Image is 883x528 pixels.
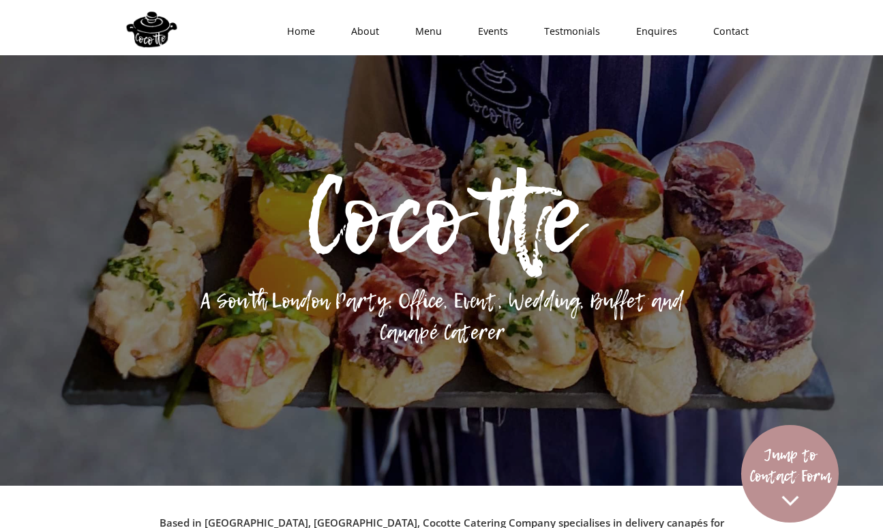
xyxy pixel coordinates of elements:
a: Menu [393,11,455,52]
a: Enquires [614,11,691,52]
a: Home [265,11,329,52]
a: About [329,11,393,52]
a: Testmonials [522,11,614,52]
a: Events [455,11,522,52]
a: Contact [691,11,762,52]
